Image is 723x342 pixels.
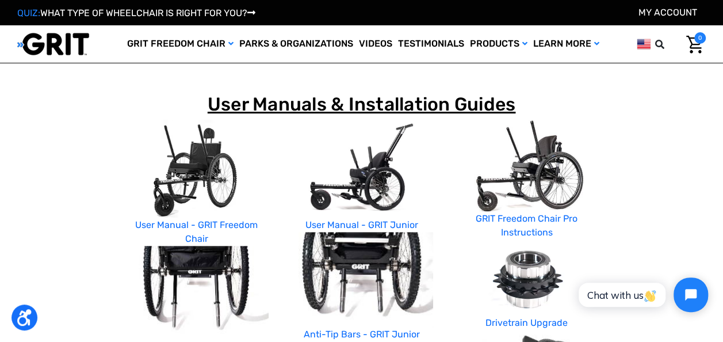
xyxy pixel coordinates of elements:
a: User Manual - GRIT Junior [305,219,418,230]
a: Learn More [530,25,602,63]
iframe: Tidio Chat [566,268,718,322]
span: 0 [694,32,706,44]
a: GRIT Freedom Chair Pro Instructions [476,213,577,238]
a: Account [638,7,697,18]
a: GRIT Freedom Chair [124,25,236,63]
a: Videos [356,25,395,63]
a: Products [467,25,530,63]
a: Drivetrain Upgrade [485,317,568,328]
input: Search [660,32,678,56]
a: QUIZ:WHAT TYPE OF WHEELCHAIR IS RIGHT FOR YOU? [17,7,255,18]
a: Cart with 0 items [678,32,706,56]
a: Parks & Organizations [236,25,356,63]
span: User Manuals & Installation Guides [208,93,516,115]
a: Testimonials [395,25,467,63]
a: Anti-Tip Bars - GRIT Junior [303,329,419,340]
img: GRIT All-Terrain Wheelchair and Mobility Equipment [17,32,89,56]
img: us.png [637,37,651,51]
a: User Manual - GRIT Freedom Chair [135,219,258,244]
img: Cart [686,36,703,54]
span: QUIZ: [17,7,40,18]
